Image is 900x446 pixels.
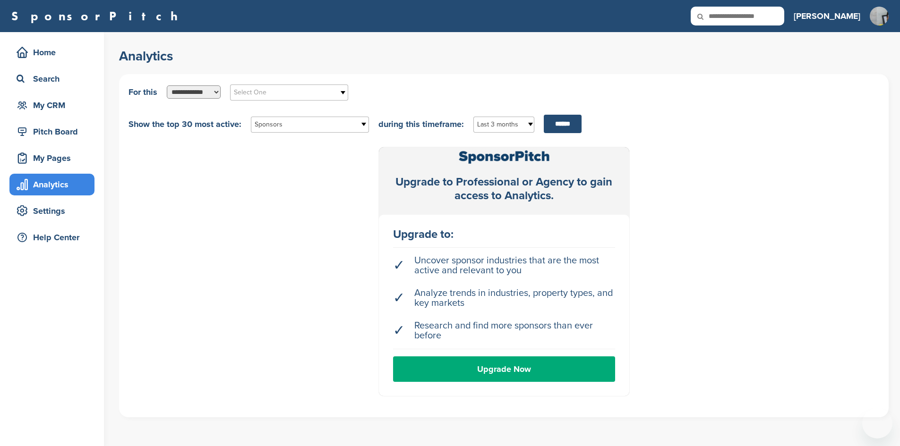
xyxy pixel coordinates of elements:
[14,176,94,193] div: Analytics
[393,326,405,336] span: ✓
[9,227,94,248] a: Help Center
[14,44,94,61] div: Home
[234,87,332,98] span: Select One
[14,123,94,140] div: Pitch Board
[14,70,94,87] div: Search
[794,6,860,26] a: [PERSON_NAME]
[9,121,94,143] a: Pitch Board
[255,119,353,130] span: Sponsors
[9,174,94,195] a: Analytics
[393,261,405,270] span: ✓
[11,10,184,22] a: SponsorPitch
[393,293,405,303] span: ✓
[119,48,889,65] h2: Analytics
[129,88,157,96] span: For this
[14,202,94,219] div: Settings
[378,120,464,128] span: during this timeframe:
[9,200,94,222] a: Settings
[14,229,94,246] div: Help Center
[477,119,518,130] span: Last 3 months
[129,120,241,128] span: Show the top 30 most active:
[393,284,615,313] li: Analyze trends in industries, property types, and key markets
[9,68,94,90] a: Search
[379,176,629,203] div: Upgrade to Professional or Agency to gain access to Analytics.
[393,229,615,240] div: Upgrade to:
[393,316,615,345] li: Research and find more sponsors than ever before
[9,94,94,116] a: My CRM
[9,42,94,63] a: Home
[393,251,615,280] li: Uncover sponsor industries that are the most active and relevant to you
[9,147,94,169] a: My Pages
[862,408,892,438] iframe: Button to launch messaging window
[14,150,94,167] div: My Pages
[794,9,860,23] h3: [PERSON_NAME]
[14,97,94,114] div: My CRM
[393,356,615,382] a: Upgrade Now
